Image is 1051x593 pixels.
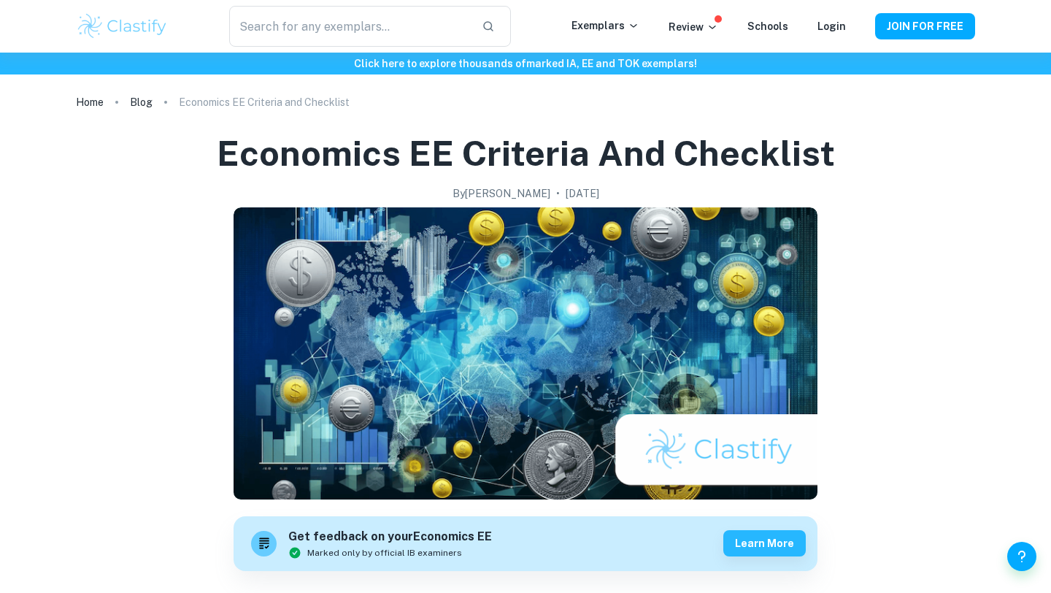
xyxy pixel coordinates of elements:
[234,516,817,571] a: Get feedback on yourEconomics EEMarked only by official IB examinersLearn more
[288,528,492,546] h6: Get feedback on your Economics EE
[76,12,169,41] img: Clastify logo
[817,20,846,32] a: Login
[566,185,599,202] h2: [DATE]
[1007,542,1036,571] button: Help and Feedback
[130,92,153,112] a: Blog
[571,18,639,34] p: Exemplars
[76,92,104,112] a: Home
[556,185,560,202] p: •
[669,19,718,35] p: Review
[453,185,550,202] h2: By [PERSON_NAME]
[747,20,788,32] a: Schools
[217,130,835,177] h1: Economics EE Criteria and Checklist
[229,6,470,47] input: Search for any exemplars...
[723,530,806,556] button: Learn more
[875,13,975,39] button: JOIN FOR FREE
[3,56,1048,72] h6: Click here to explore thousands of marked IA, EE and TOK exemplars !
[179,94,350,110] p: Economics EE Criteria and Checklist
[234,207,817,500] img: Economics EE Criteria and Checklist cover image
[307,546,462,559] span: Marked only by official IB examiners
